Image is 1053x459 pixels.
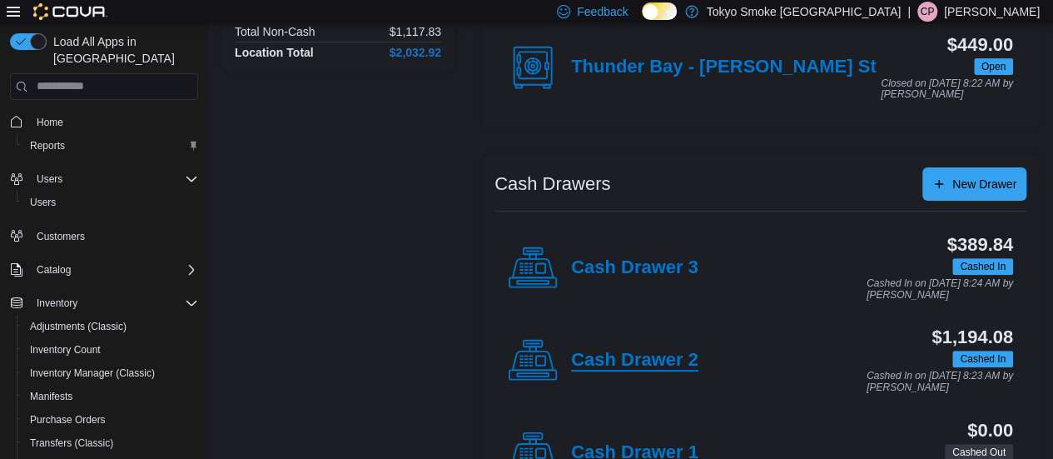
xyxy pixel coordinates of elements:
button: Users [3,167,205,191]
a: Inventory Manager (Classic) [23,363,161,383]
span: Inventory Manager (Classic) [30,367,155,380]
a: Purchase Orders [23,410,112,430]
p: | [907,2,911,22]
span: Cashed In [960,259,1006,274]
button: Reports [17,134,205,157]
span: Cashed In [952,258,1013,275]
h4: Location Total [235,46,314,59]
span: Dark Mode [642,20,643,21]
button: Transfers (Classic) [17,432,205,455]
button: Customers [3,224,205,248]
p: Cashed In on [DATE] 8:23 AM by [PERSON_NAME] [867,371,1013,393]
button: Home [3,110,205,134]
span: Cashed In [952,351,1013,367]
span: Catalog [37,263,71,277]
a: Customers [30,227,92,247]
h3: $0.00 [967,421,1013,441]
p: $1,117.83 [390,25,441,38]
h4: Cash Drawer 2 [571,350,698,372]
span: Users [23,192,198,212]
span: Transfers (Classic) [30,437,113,450]
h4: Thunder Bay - [PERSON_NAME] St [571,57,876,78]
h3: $389.84 [947,235,1013,255]
span: Inventory Count [30,343,101,357]
input: Dark Mode [642,2,677,20]
button: Users [17,191,205,214]
span: Purchase Orders [30,413,106,427]
a: Users [23,192,62,212]
button: Inventory Count [17,338,205,362]
button: Catalog [3,258,205,282]
span: Purchase Orders [23,410,198,430]
span: Users [30,196,56,209]
h3: $1,194.08 [931,327,1013,347]
span: Customers [37,230,85,243]
span: Inventory [37,297,77,310]
span: Reports [30,139,65,152]
h4: Cash Drawer 3 [571,257,698,279]
a: Manifests [23,387,79,407]
a: Inventory Count [23,340,107,360]
h4: $2,032.92 [390,46,441,59]
p: Tokyo Smoke [GEOGRAPHIC_DATA] [707,2,902,22]
div: Cameron Palmer [917,2,937,22]
a: Home [30,112,70,132]
span: Manifests [23,387,198,407]
a: Transfers (Classic) [23,433,120,453]
button: Adjustments (Classic) [17,315,205,338]
span: Catalog [30,260,198,280]
span: Home [37,116,63,129]
span: Adjustments (Classic) [23,317,198,337]
img: Cova [33,3,107,20]
span: Load All Apps in [GEOGRAPHIC_DATA] [47,33,198,67]
span: Transfers (Classic) [23,433,198,453]
span: Adjustments (Classic) [30,320,127,333]
button: Inventory [30,293,84,313]
button: Purchase Orders [17,408,205,432]
span: Inventory Manager (Classic) [23,363,198,383]
span: Users [37,172,62,186]
a: Adjustments (Classic) [23,317,133,337]
button: Manifests [17,385,205,408]
span: Customers [30,226,198,247]
span: Feedback [577,3,628,20]
p: [PERSON_NAME] [944,2,1040,22]
span: Inventory [30,293,198,313]
h3: $449.00 [947,35,1013,55]
span: Reports [23,136,198,156]
h3: Cash Drawers [494,174,610,194]
button: Catalog [30,260,77,280]
button: Users [30,169,69,189]
span: Manifests [30,390,72,403]
span: New Drawer [952,176,1016,192]
p: Closed on [DATE] 8:22 AM by [PERSON_NAME] [881,78,1013,101]
h6: Total Non-Cash [235,25,315,38]
button: Inventory [3,292,205,315]
p: Cashed In on [DATE] 8:24 AM by [PERSON_NAME] [867,278,1013,301]
span: Users [30,169,198,189]
span: Open [974,58,1013,75]
button: New Drawer [922,167,1026,201]
a: Reports [23,136,72,156]
span: CP [921,2,935,22]
span: Open [981,59,1006,74]
span: Home [30,112,198,132]
span: Cashed In [960,352,1006,367]
button: Inventory Manager (Classic) [17,362,205,385]
span: Inventory Count [23,340,198,360]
